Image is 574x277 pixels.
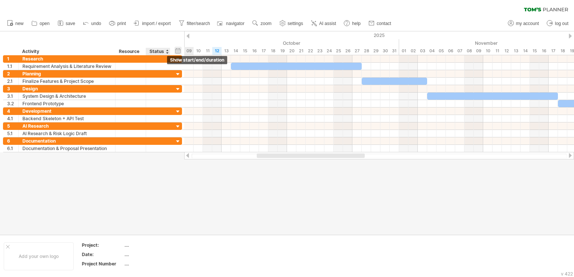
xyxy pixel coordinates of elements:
[7,115,18,122] div: 4.1
[278,19,305,28] a: settings
[390,47,399,55] div: Friday, 31 October 2025
[278,47,287,55] div: Sunday, 19 October 2025
[82,251,123,258] div: Date:
[132,19,173,28] a: import / export
[22,85,111,92] div: Design
[124,242,187,248] div: ....
[22,100,111,107] div: Frontend Prototype
[7,85,18,92] div: 3
[309,19,338,28] a: AI assist
[194,47,203,55] div: Friday, 10 October 2025
[516,21,539,26] span: my account
[334,47,343,55] div: Saturday, 25 October 2025
[558,47,567,55] div: Tuesday, 18 November 2025
[107,19,128,28] a: print
[240,47,250,55] div: Wednesday, 15 October 2025
[22,137,111,144] div: Documentation
[7,93,18,100] div: 3.1
[40,21,50,26] span: open
[7,122,18,130] div: 5
[319,21,336,26] span: AI assist
[371,47,380,55] div: Wednesday, 29 October 2025
[177,19,212,28] a: filter/search
[306,47,315,55] div: Wednesday, 22 October 2025
[212,47,222,55] div: Sunday, 12 October 2025
[418,47,427,55] div: Monday, 3 November 2025
[555,21,568,26] span: log out
[7,78,18,85] div: 2.1
[124,251,187,258] div: ....
[187,21,210,26] span: filter/search
[427,47,436,55] div: Tuesday, 4 November 2025
[465,47,474,55] div: Saturday, 8 November 2025
[446,47,455,55] div: Thursday, 6 November 2025
[399,47,408,55] div: Saturday, 1 November 2025
[380,47,390,55] div: Thursday, 30 October 2025
[109,39,399,47] div: October 2025
[561,271,573,277] div: v 422
[324,47,334,55] div: Friday, 24 October 2025
[493,47,502,55] div: Tuesday, 11 November 2025
[315,47,324,55] div: Thursday, 23 October 2025
[82,261,123,267] div: Project Number
[296,47,306,55] div: Tuesday, 21 October 2025
[7,100,18,107] div: 3.2
[4,242,74,270] div: Add your own logo
[22,145,111,152] div: Documentation & Proposal Presentation
[268,47,278,55] div: Saturday, 18 October 2025
[56,19,77,28] a: save
[7,70,18,77] div: 2
[222,47,231,55] div: Monday, 13 October 2025
[352,21,361,26] span: help
[119,48,142,55] div: Resource
[408,47,418,55] div: Sunday, 2 November 2025
[259,47,268,55] div: Friday, 17 October 2025
[511,47,521,55] div: Thursday, 13 November 2025
[287,47,296,55] div: Monday, 20 October 2025
[362,47,371,55] div: Tuesday, 28 October 2025
[539,47,549,55] div: Sunday, 16 November 2025
[483,47,493,55] div: Monday, 10 November 2025
[22,93,111,100] div: System Design & Architecture
[7,130,18,137] div: 5.1
[367,19,394,28] a: contact
[81,19,104,28] a: undo
[22,108,111,115] div: Development
[117,21,126,26] span: print
[250,19,274,28] a: zoom
[22,48,111,55] div: Activity
[231,47,240,55] div: Tuesday, 14 October 2025
[22,63,111,70] div: Requirement Analysis & Literature Review
[352,47,362,55] div: Monday, 27 October 2025
[250,47,259,55] div: Thursday, 16 October 2025
[22,122,111,130] div: AI Research
[530,47,539,55] div: Saturday, 15 November 2025
[502,47,511,55] div: Wednesday, 12 November 2025
[149,48,166,55] div: Status
[343,47,352,55] div: Sunday, 26 October 2025
[455,47,465,55] div: Friday, 7 November 2025
[66,21,75,26] span: save
[184,47,194,55] div: Thursday, 9 October 2025
[549,47,558,55] div: Monday, 17 November 2025
[436,47,446,55] div: Wednesday, 5 November 2025
[22,78,111,85] div: Finalize Features & Project Scope
[474,47,483,55] div: Sunday, 9 November 2025
[91,21,101,26] span: undo
[22,70,111,77] div: Planning
[30,19,52,28] a: open
[203,47,212,55] div: Saturday, 11 October 2025
[5,19,26,28] a: new
[377,21,391,26] span: contact
[142,21,171,26] span: import / export
[124,261,187,267] div: ....
[22,130,111,137] div: AI Research & Risk Logic Draft
[521,47,530,55] div: Friday, 14 November 2025
[545,19,571,28] a: log out
[506,19,541,28] a: my account
[7,145,18,152] div: 6.1
[7,55,18,62] div: 1
[82,242,123,248] div: Project:
[15,21,24,26] span: new
[288,21,303,26] span: settings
